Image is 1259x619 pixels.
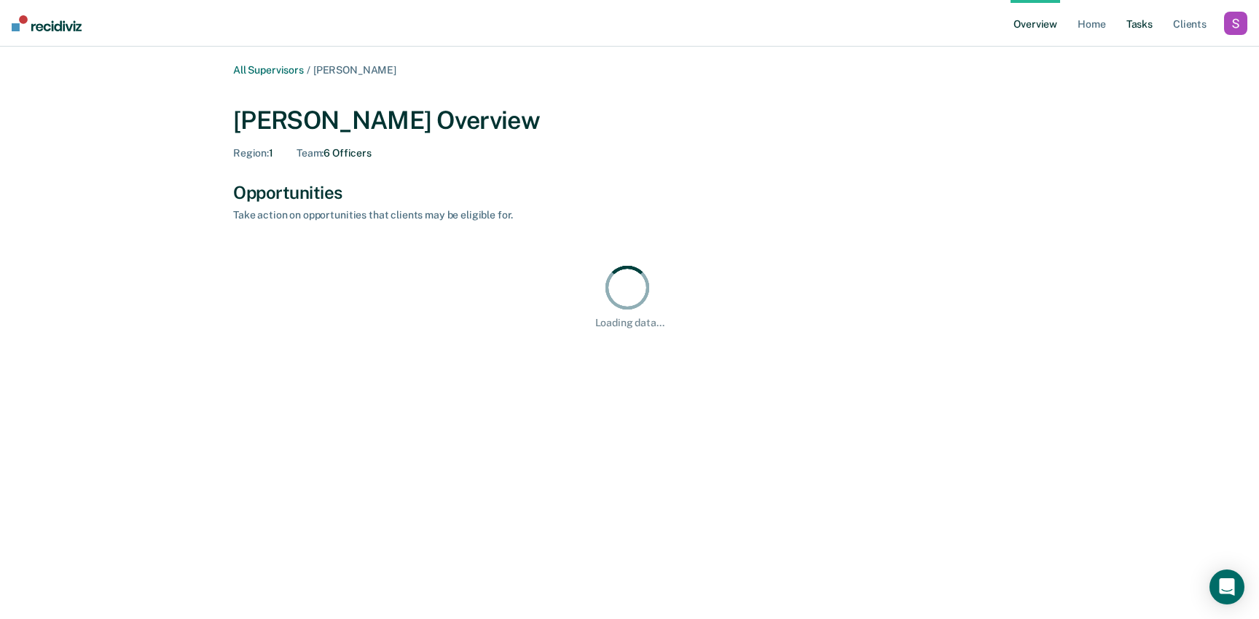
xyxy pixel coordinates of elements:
[233,106,1026,135] div: [PERSON_NAME] Overview
[233,209,743,221] div: Take action on opportunities that clients may be eligible for.
[313,64,396,76] span: [PERSON_NAME]
[233,64,304,76] a: All Supervisors
[1209,569,1244,604] div: Open Intercom Messenger
[297,147,323,159] span: Team :
[233,147,269,159] span: Region :
[12,15,82,31] img: Recidiviz
[304,64,313,76] span: /
[233,182,1026,203] div: Opportunities
[595,317,664,329] div: Loading data...
[297,147,372,159] div: 6 Officers
[233,147,273,159] div: 1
